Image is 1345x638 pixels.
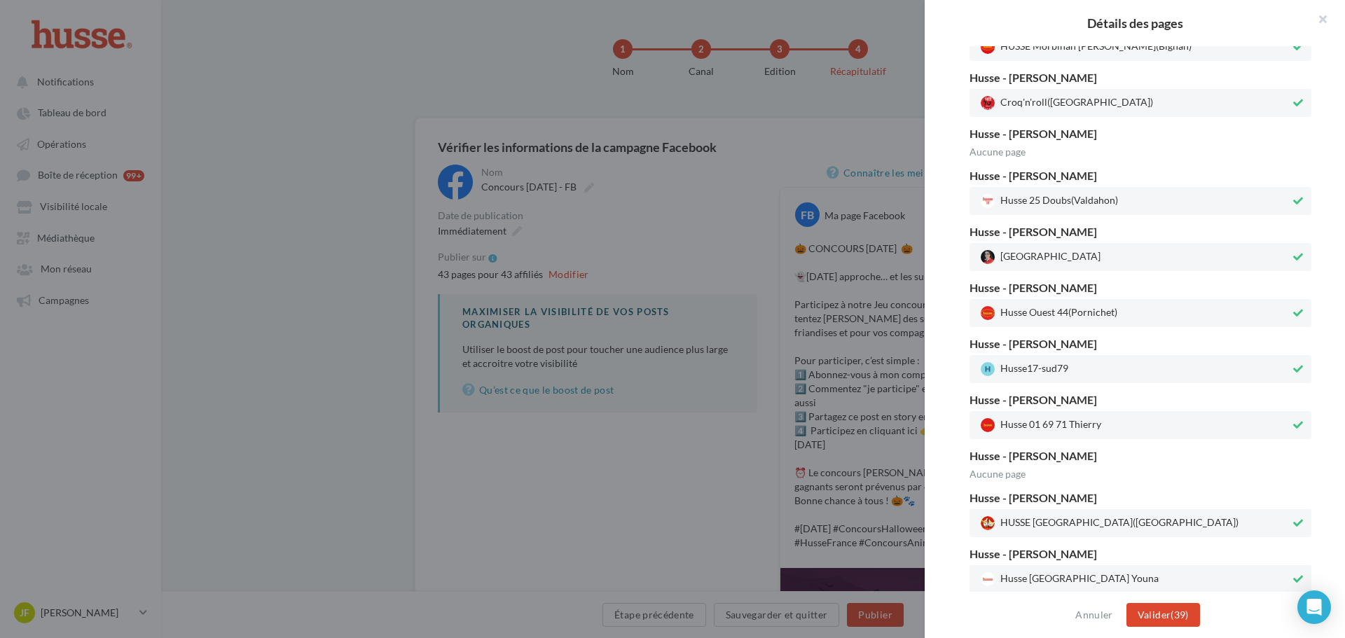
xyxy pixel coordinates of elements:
p: Husse - [PERSON_NAME] [970,338,1311,349]
span: ([GEOGRAPHIC_DATA]) [1047,95,1153,107]
span: [GEOGRAPHIC_DATA] [981,250,1290,264]
p: Husse - [PERSON_NAME] [970,492,1311,504]
p: Husse - [PERSON_NAME] [970,128,1311,139]
span: Valider [1138,609,1171,620]
p: Husse - [PERSON_NAME] [970,170,1311,181]
button: Valider(39) [1126,603,1200,627]
p: Husse - [PERSON_NAME] [970,548,1311,560]
div: Aucune page [970,145,1311,159]
span: Husse 01 69 71 Thierry [981,418,1290,432]
p: Husse - [PERSON_NAME] [970,394,1311,405]
p: Détails des pages [947,17,1323,29]
div: Open Intercom Messenger [1297,590,1331,624]
p: Husse - [PERSON_NAME] [970,226,1311,237]
p: Husse - [PERSON_NAME] [970,282,1311,293]
span: HUSSE [GEOGRAPHIC_DATA] [981,516,1290,530]
span: Husse17-sud79 [981,362,1290,376]
button: Annuler [1070,606,1118,623]
span: ([GEOGRAPHIC_DATA]) [1133,515,1239,527]
p: Husse - [PERSON_NAME] [970,450,1311,462]
span: HUSSE Morbihan [PERSON_NAME] [981,40,1290,54]
span: Croq'n'roll [981,96,1290,110]
span: Husse [GEOGRAPHIC_DATA] Youna [981,572,1290,586]
span: (Valdahon) [1071,193,1118,205]
span: Husse 25 Doubs [981,194,1290,208]
span: Husse Ouest 44 [981,306,1290,320]
p: Husse - [PERSON_NAME] [970,72,1311,83]
span: (Pornichet) [1068,305,1117,317]
div: Aucune page [970,467,1311,481]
